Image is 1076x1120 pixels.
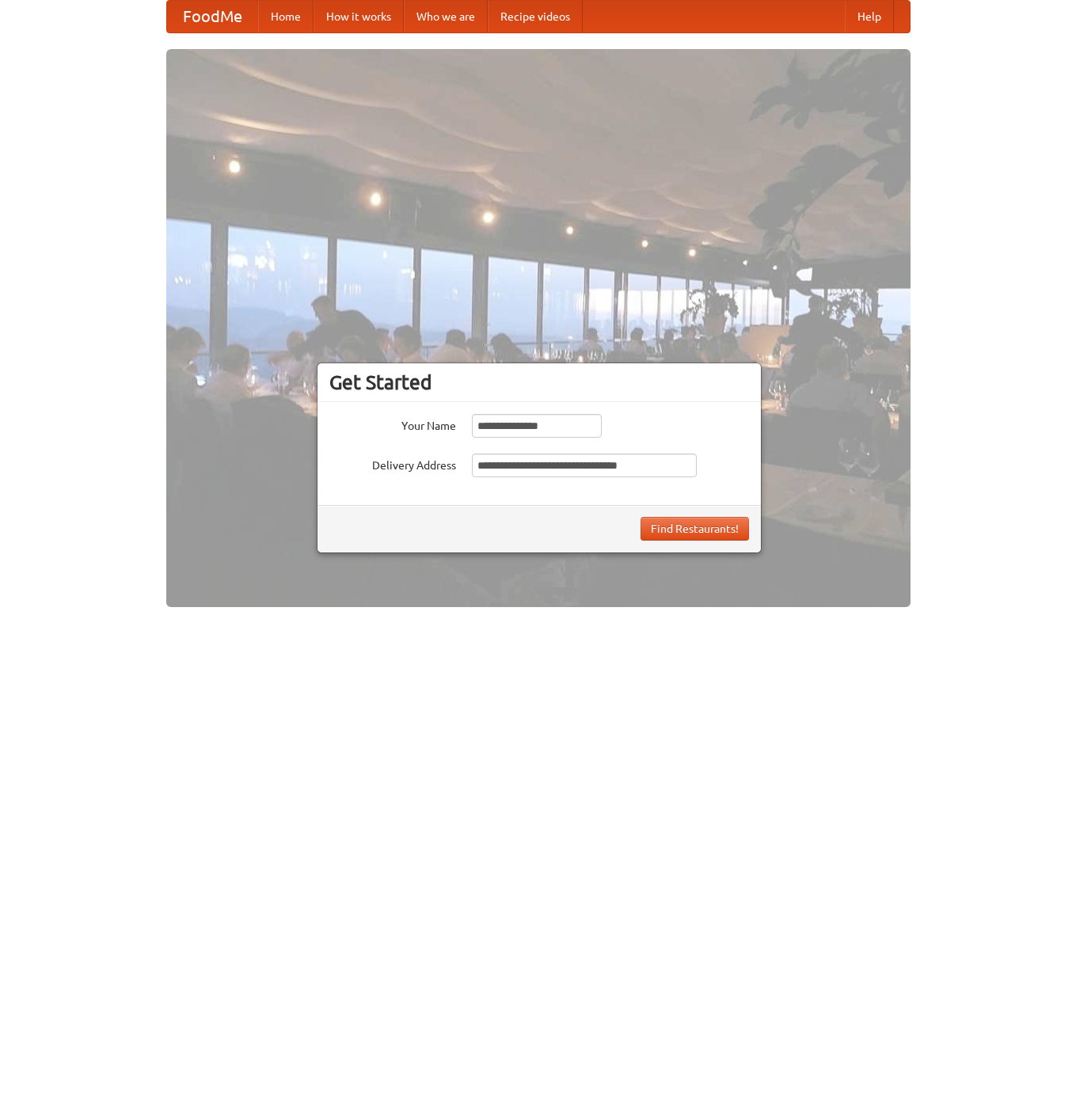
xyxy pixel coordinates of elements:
label: Delivery Address [329,454,456,473]
a: FoodMe [167,1,258,32]
label: Your Name [329,414,456,434]
button: Find Restaurants! [641,517,749,541]
a: Help [845,1,894,32]
a: Recipe videos [488,1,583,32]
a: How it works [314,1,404,32]
a: Who we are [404,1,488,32]
h3: Get Started [329,370,749,394]
a: Home [258,1,314,32]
